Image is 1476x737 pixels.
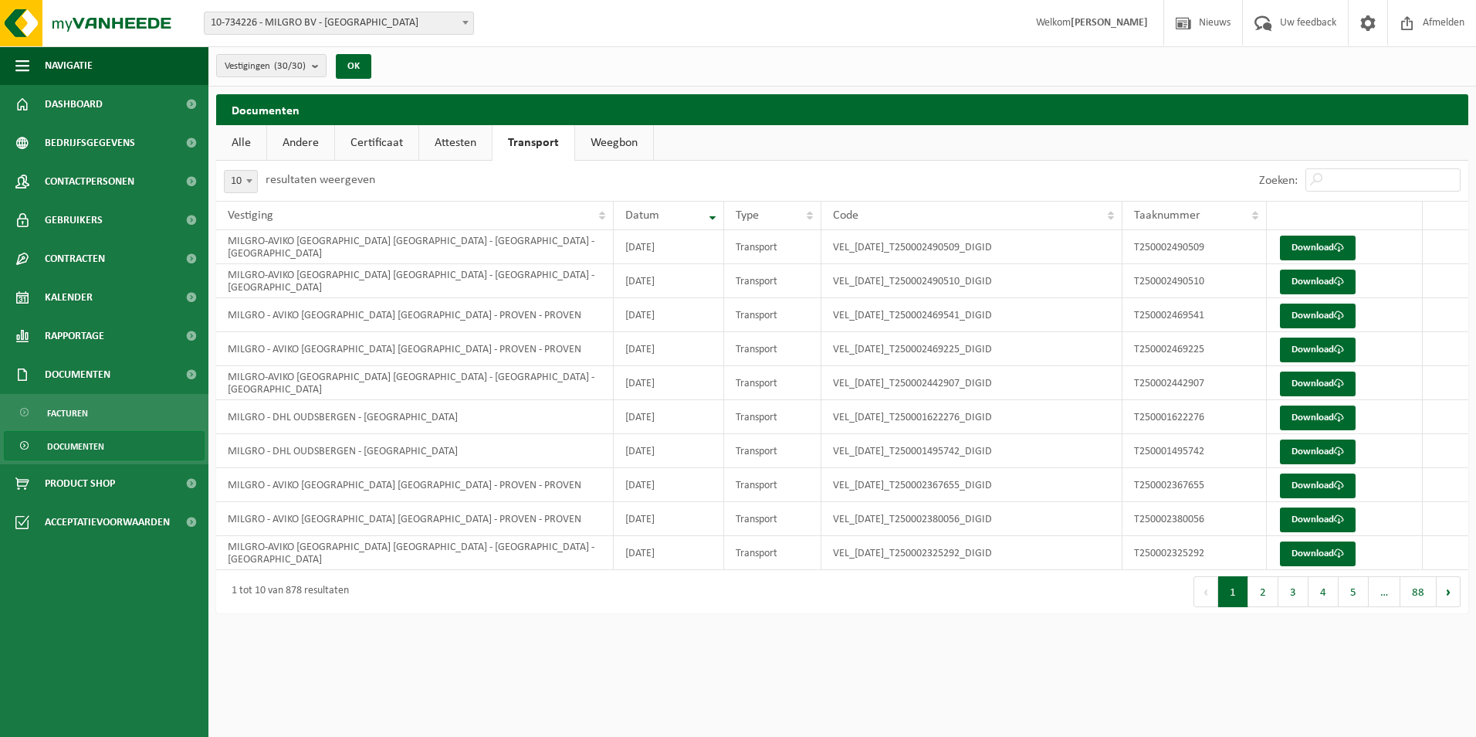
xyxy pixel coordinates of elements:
[45,124,135,162] span: Bedrijfsgegevens
[1280,542,1356,566] a: Download
[47,399,88,428] span: Facturen
[45,162,134,201] span: Contactpersonen
[614,434,724,468] td: [DATE]
[216,366,614,400] td: MILGRO-AVIKO [GEOGRAPHIC_DATA] [GEOGRAPHIC_DATA] - [GEOGRAPHIC_DATA] - [GEOGRAPHIC_DATA]
[4,398,205,427] a: Facturen
[614,332,724,366] td: [DATE]
[821,332,1122,366] td: VEL_[DATE]_T250002469225_DIGID
[1122,298,1267,332] td: T250002469541
[724,502,822,536] td: Transport
[45,239,105,278] span: Contracten
[724,434,822,468] td: Transport
[1369,576,1400,607] span: …
[47,432,104,461] span: Documenten
[833,209,858,222] span: Code
[419,125,492,161] a: Attesten
[1280,236,1356,260] a: Download
[614,502,724,536] td: [DATE]
[493,125,574,161] a: Transport
[724,400,822,434] td: Transport
[1122,264,1267,298] td: T250002490510
[821,298,1122,332] td: VEL_[DATE]_T250002469541_DIGID
[614,468,724,502] td: [DATE]
[821,264,1122,298] td: VEL_[DATE]_T250002490510_DIGID
[724,468,822,502] td: Transport
[1280,304,1356,328] a: Download
[1122,536,1267,570] td: T250002325292
[216,298,614,332] td: MILGRO - AVIKO [GEOGRAPHIC_DATA] [GEOGRAPHIC_DATA] - PROVEN - PROVEN
[1400,576,1437,607] button: 88
[614,366,724,400] td: [DATE]
[1259,175,1298,187] label: Zoeken:
[1122,400,1267,434] td: T250001622276
[724,536,822,570] td: Transport
[204,12,474,35] span: 10-734226 - MILGRO BV - ROTTERDAM
[45,355,110,394] span: Documenten
[736,209,759,222] span: Type
[1122,366,1267,400] td: T250002442907
[45,85,103,124] span: Dashboard
[1280,440,1356,464] a: Download
[45,278,93,317] span: Kalender
[724,366,822,400] td: Transport
[1071,17,1148,29] strong: [PERSON_NAME]
[821,502,1122,536] td: VEL_[DATE]_T250002380056_DIGID
[614,400,724,434] td: [DATE]
[821,468,1122,502] td: VEL_[DATE]_T250002367655_DIGID
[1122,230,1267,264] td: T250002490509
[1134,209,1200,222] span: Taaknummer
[1122,502,1267,536] td: T250002380056
[216,400,614,434] td: MILGRO - DHL OUDSBERGEN - [GEOGRAPHIC_DATA]
[625,209,659,222] span: Datum
[1278,576,1308,607] button: 3
[1122,332,1267,366] td: T250002469225
[1193,576,1218,607] button: Previous
[216,230,614,264] td: MILGRO-AVIKO [GEOGRAPHIC_DATA] [GEOGRAPHIC_DATA] - [GEOGRAPHIC_DATA] - [GEOGRAPHIC_DATA]
[228,209,273,222] span: Vestiging
[1280,338,1356,362] a: Download
[216,502,614,536] td: MILGRO - AVIKO [GEOGRAPHIC_DATA] [GEOGRAPHIC_DATA] - PROVEN - PROVEN
[1218,576,1248,607] button: 1
[575,125,653,161] a: Weegbon
[1280,372,1356,396] a: Download
[4,431,205,460] a: Documenten
[821,400,1122,434] td: VEL_[DATE]_T250001622276_DIGID
[335,125,418,161] a: Certificaat
[1122,468,1267,502] td: T250002367655
[821,434,1122,468] td: VEL_[DATE]_T250001495742_DIGID
[821,230,1122,264] td: VEL_[DATE]_T250002490509_DIGID
[45,317,104,355] span: Rapportage
[614,230,724,264] td: [DATE]
[216,468,614,502] td: MILGRO - AVIKO [GEOGRAPHIC_DATA] [GEOGRAPHIC_DATA] - PROVEN - PROVEN
[1280,474,1356,498] a: Download
[1339,576,1369,607] button: 5
[45,46,93,85] span: Navigatie
[724,230,822,264] td: Transport
[216,332,614,366] td: MILGRO - AVIKO [GEOGRAPHIC_DATA] [GEOGRAPHIC_DATA] - PROVEN - PROVEN
[45,201,103,239] span: Gebruikers
[821,536,1122,570] td: VEL_[DATE]_T250002325292_DIGID
[45,464,115,503] span: Product Shop
[225,171,257,192] span: 10
[216,536,614,570] td: MILGRO-AVIKO [GEOGRAPHIC_DATA] [GEOGRAPHIC_DATA] - [GEOGRAPHIC_DATA] - [GEOGRAPHIC_DATA]
[216,264,614,298] td: MILGRO-AVIKO [GEOGRAPHIC_DATA] [GEOGRAPHIC_DATA] - [GEOGRAPHIC_DATA] - [GEOGRAPHIC_DATA]
[1280,270,1356,294] a: Download
[266,174,375,186] label: resultaten weergeven
[1437,576,1461,607] button: Next
[614,264,724,298] td: [DATE]
[216,94,1468,124] h2: Documenten
[216,125,266,161] a: Alle
[724,332,822,366] td: Transport
[1280,406,1356,430] a: Download
[724,298,822,332] td: Transport
[1280,508,1356,532] a: Download
[821,366,1122,400] td: VEL_[DATE]_T250002442907_DIGID
[274,61,306,71] count: (30/30)
[205,12,473,34] span: 10-734226 - MILGRO BV - ROTTERDAM
[614,536,724,570] td: [DATE]
[614,298,724,332] td: [DATE]
[45,503,170,542] span: Acceptatievoorwaarden
[224,170,258,193] span: 10
[225,55,306,78] span: Vestigingen
[724,264,822,298] td: Transport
